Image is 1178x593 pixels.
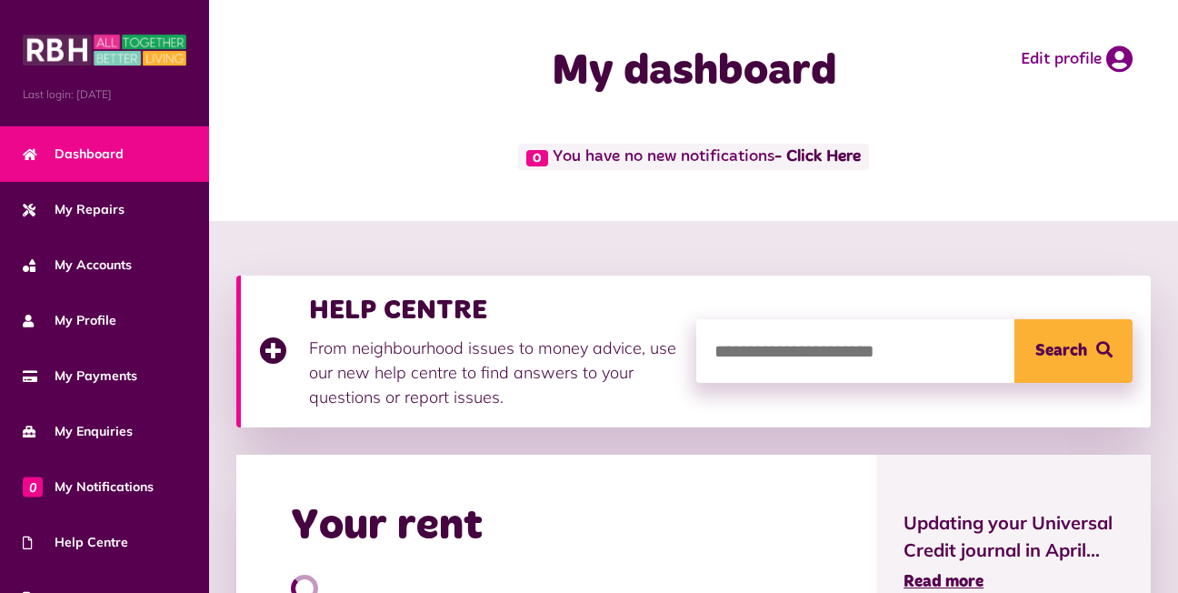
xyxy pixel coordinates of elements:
h1: My dashboard [470,45,918,98]
h3: HELP CENTRE [309,294,678,327]
a: - Click Here [774,149,861,166]
span: My Accounts [23,256,132,275]
span: My Payments [23,367,137,386]
span: 0 [526,150,548,166]
span: My Profile [23,311,116,330]
button: Search [1014,319,1133,383]
span: Last login: [DATE] [23,86,186,103]
span: My Enquiries [23,422,133,441]
span: My Repairs [23,200,125,219]
h2: Your rent [291,500,483,553]
a: Edit profile [1021,45,1133,73]
span: My Notifications [23,477,154,497]
span: Search [1035,319,1087,383]
span: Updating your Universal Credit journal in April... [903,509,1123,564]
span: Help Centre [23,533,128,552]
span: 0 [23,477,43,497]
p: From neighbourhood issues to money advice, use our new help centre to find answers to your questi... [309,336,678,409]
span: Read more [903,574,983,590]
span: Dashboard [23,145,124,164]
img: MyRBH [23,32,186,68]
span: You have no new notifications [518,144,868,170]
